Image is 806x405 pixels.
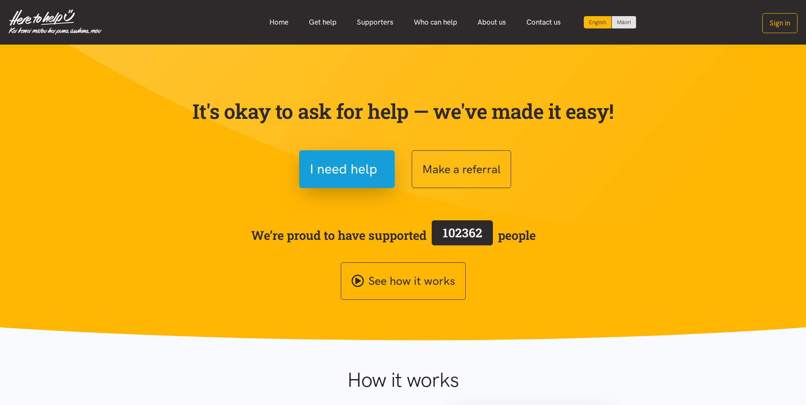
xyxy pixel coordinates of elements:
[404,13,467,31] a: Who can help
[259,13,299,31] a: Home
[516,13,571,31] a: Contact us
[251,219,536,252] span: We’re proud to have supported people
[347,13,404,31] a: Supporters
[427,219,498,252] a: 102362
[467,13,516,31] a: About us
[299,150,395,188] button: I need help
[8,9,102,35] img: Home
[762,13,798,33] button: Sign in
[584,16,612,28] div: Current language
[341,262,466,300] a: See how it works
[299,13,347,31] a: Get help
[612,16,636,28] a: Switch to Te Reo Māori
[584,16,636,28] div: Language toggle
[412,150,511,188] button: Make a referral
[310,158,377,180] span: I need help
[191,99,616,124] p: It's okay to ask for help — we've made it easy!
[443,225,482,241] span: 102362
[264,368,542,392] h1: How it works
